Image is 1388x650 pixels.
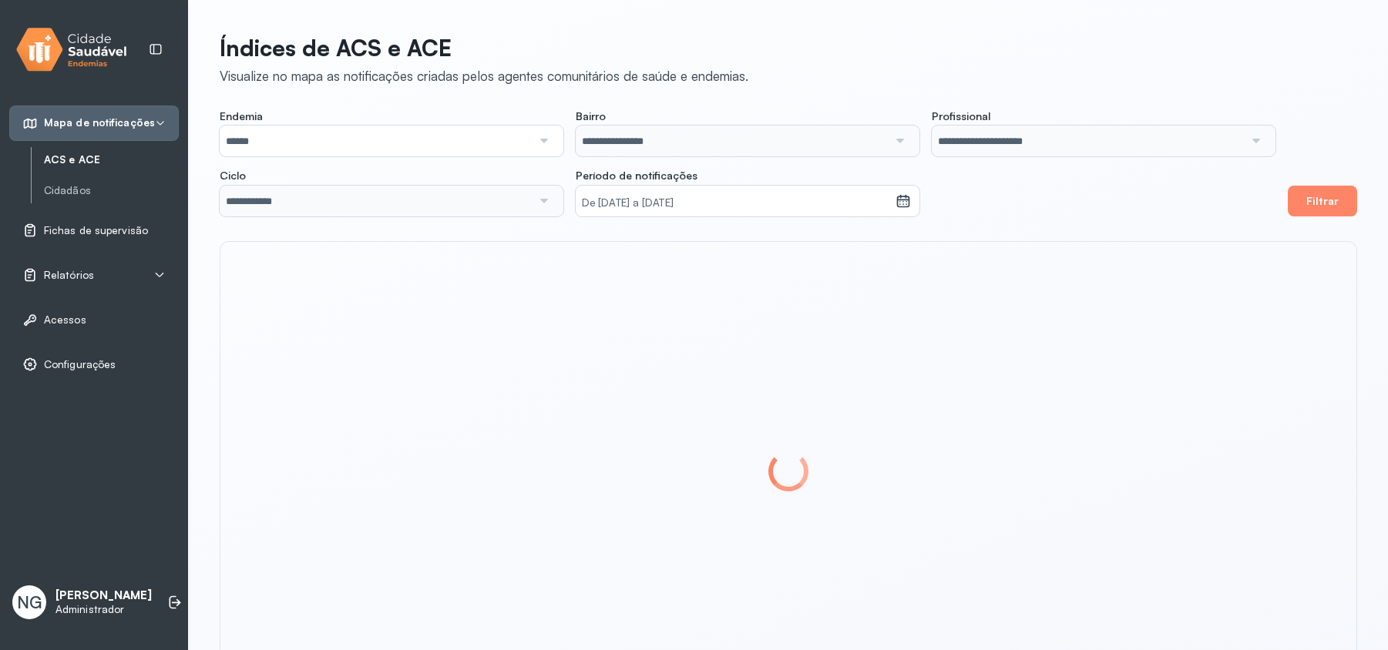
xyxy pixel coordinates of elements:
[220,34,748,62] p: Índices de ACS e ACE
[55,588,152,603] p: [PERSON_NAME]
[220,68,748,84] div: Visualize no mapa as notificações criadas pelos agentes comunitários de saúde e endemias.
[44,358,116,371] span: Configurações
[932,109,990,123] span: Profissional
[55,603,152,616] p: Administrador
[44,224,148,237] span: Fichas de supervisão
[576,169,697,183] span: Período de notificações
[44,269,94,282] span: Relatórios
[44,181,179,200] a: Cidadãos
[44,184,179,197] a: Cidadãos
[16,25,127,75] img: logo.svg
[22,223,166,238] a: Fichas de supervisão
[22,312,166,327] a: Acessos
[22,357,166,372] a: Configurações
[44,150,179,169] a: ACS e ACE
[17,592,42,612] span: NG
[44,116,155,129] span: Mapa de notificações
[44,153,179,166] a: ACS e ACE
[220,109,263,123] span: Endemia
[44,313,86,327] span: Acessos
[220,169,246,183] span: Ciclo
[576,109,606,123] span: Bairro
[582,196,889,211] small: De [DATE] a [DATE]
